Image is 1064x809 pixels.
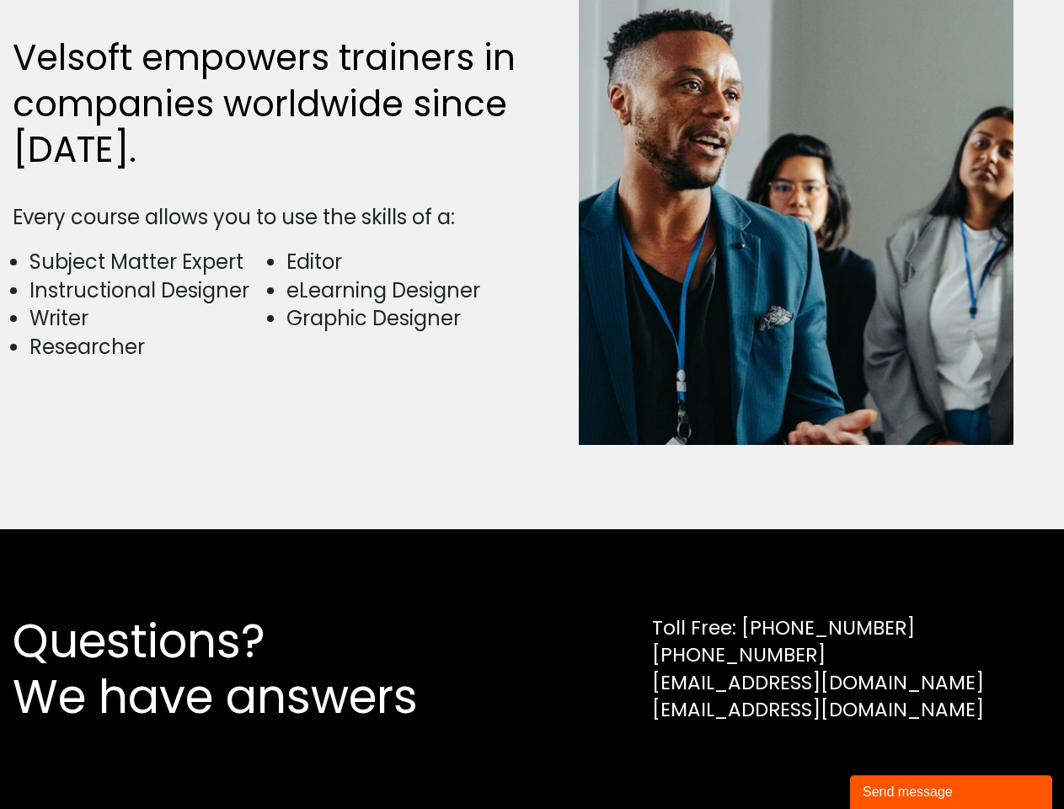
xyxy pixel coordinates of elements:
[286,276,523,305] li: eLearning Designer
[850,772,1056,809] iframe: chat widget
[29,248,266,276] li: Subject Matter Expert
[652,614,984,723] div: Toll Free: [PHONE_NUMBER] [PHONE_NUMBER] [EMAIL_ADDRESS][DOMAIN_NAME] [EMAIL_ADDRESS][DOMAIN_NAME]
[29,333,266,362] li: Researcher
[29,304,266,333] li: Writer
[13,35,524,174] h2: Velsoft empowers trainers in companies worldwide since [DATE].
[286,304,523,333] li: Graphic Designer
[13,613,479,725] h2: Questions? We have answers
[29,276,266,305] li: Instructional Designer
[286,248,523,276] li: Editor
[13,203,524,232] div: Every course allows you to use the skills of a:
